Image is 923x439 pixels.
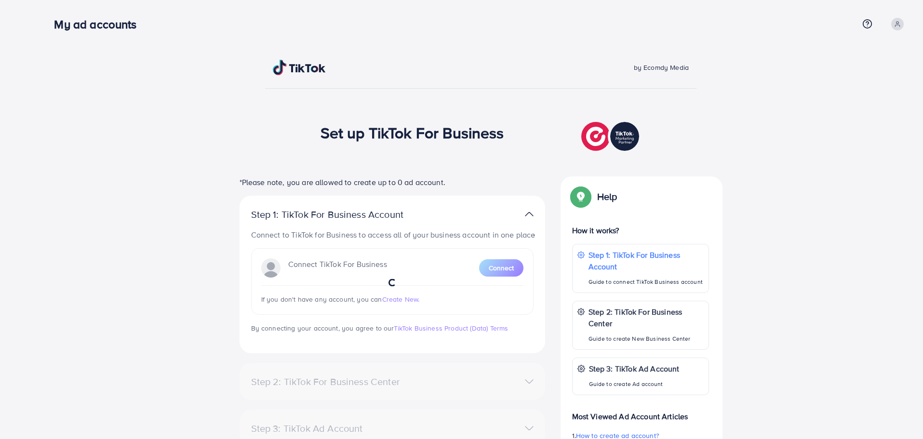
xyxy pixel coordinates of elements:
img: Popup guide [572,188,589,205]
p: How it works? [572,225,709,236]
img: TikTok partner [581,120,642,153]
img: TikTok [273,60,326,75]
p: *Please note, you are allowed to create up to 0 ad account. [240,176,545,188]
p: Step 3: TikTok Ad Account [589,363,680,374]
img: TikTok partner [525,207,534,221]
p: Guide to create Ad account [589,378,680,390]
p: Step 1: TikTok For Business Account [251,209,434,220]
span: by Ecomdy Media [634,63,689,72]
h1: Set up TikTok For Business [321,123,504,142]
h3: My ad accounts [54,17,144,31]
p: Help [597,191,617,202]
p: Step 1: TikTok For Business Account [589,249,704,272]
p: Guide to connect TikTok Business account [589,276,704,288]
p: Most Viewed Ad Account Articles [572,403,709,422]
p: Guide to create New Business Center [589,333,704,345]
p: Step 2: TikTok For Business Center [589,306,704,329]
